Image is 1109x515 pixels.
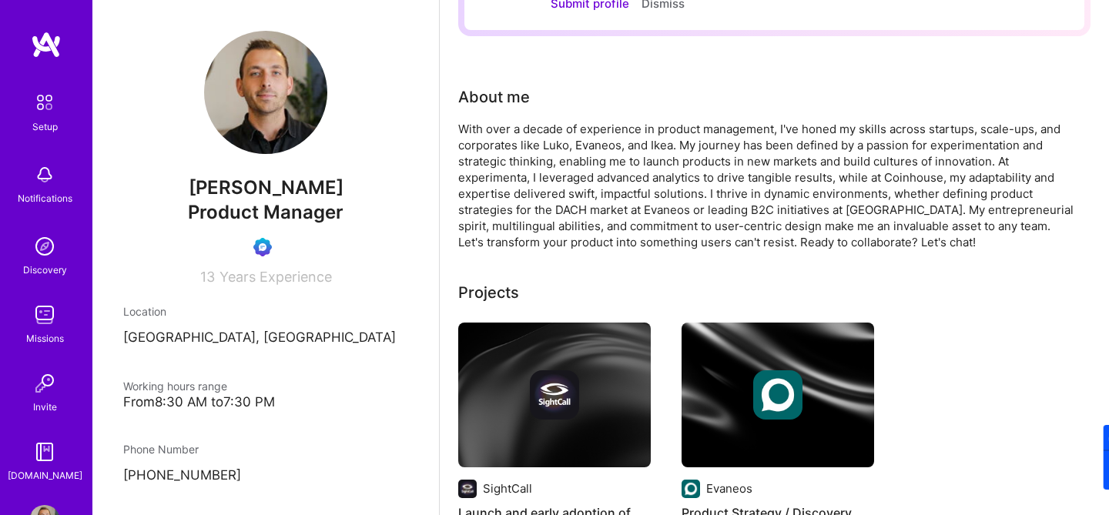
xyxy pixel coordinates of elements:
[219,269,332,285] span: Years Experience
[29,368,60,399] img: Invite
[253,238,272,256] img: Evaluation Call Booked
[123,380,227,393] span: Working hours range
[706,480,752,497] div: Evaneos
[29,159,60,190] img: bell
[123,176,408,199] span: [PERSON_NAME]
[123,443,199,456] span: Phone Number
[31,31,62,59] img: logo
[26,330,64,346] div: Missions
[123,303,408,319] div: Location
[458,121,1074,250] div: With over a decade of experience in product management, I've honed my skills across startups, sca...
[33,399,57,415] div: Invite
[29,231,60,262] img: discovery
[123,394,408,410] div: From 8:30 AM to 7:30 PM
[123,329,408,347] p: [GEOGRAPHIC_DATA], [GEOGRAPHIC_DATA]
[23,262,67,278] div: Discovery
[530,370,579,420] img: Company logo
[28,86,61,119] img: setup
[753,370,802,420] img: Company logo
[458,281,519,304] div: Projects
[204,31,327,154] img: User Avatar
[8,467,82,483] div: [DOMAIN_NAME]
[458,85,530,109] div: About me
[483,480,532,497] div: SightCall
[123,467,408,485] p: [PHONE_NUMBER]
[29,299,60,330] img: teamwork
[458,323,651,467] img: cover
[32,119,58,135] div: Setup
[29,436,60,467] img: guide book
[188,201,343,223] span: Product Manager
[18,190,72,206] div: Notifications
[458,480,477,498] img: Company logo
[682,323,874,467] img: cover
[682,480,700,498] img: Company logo
[200,269,215,285] span: 13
